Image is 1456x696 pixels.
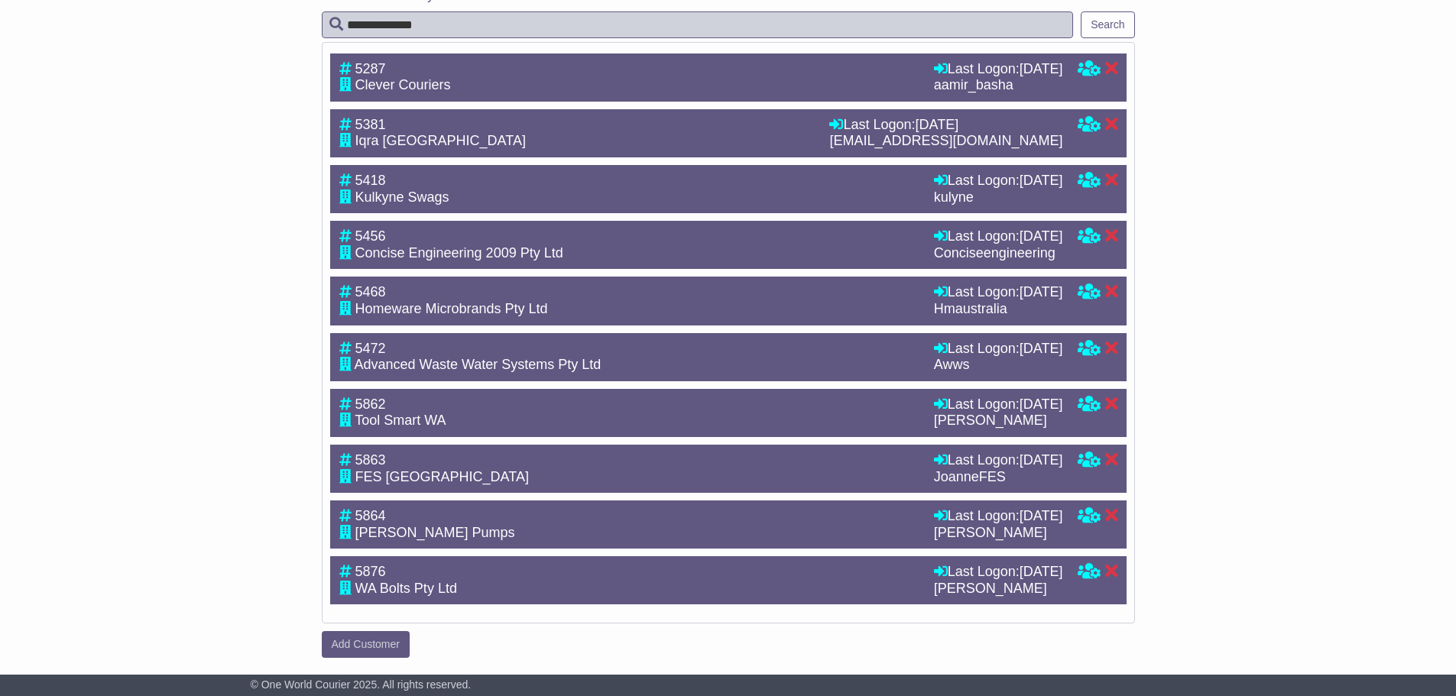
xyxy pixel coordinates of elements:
span: [DATE] [1020,508,1063,523]
span: © One World Courier 2025. All rights reserved. [251,678,472,691]
div: Awws [934,357,1063,374]
span: 5381 [355,117,386,132]
span: FES [GEOGRAPHIC_DATA] [355,469,529,484]
div: Last Logon: [934,61,1063,78]
span: Kulkyne Swags [355,189,449,205]
span: [DATE] [1020,564,1063,579]
div: aamir_basha [934,77,1063,94]
span: [PERSON_NAME] Pumps [355,525,515,540]
div: [PERSON_NAME] [934,581,1063,597]
button: Search [1081,11,1134,38]
a: Add Customer [322,631,410,658]
div: kulyne [934,189,1063,206]
span: 5472 [355,341,386,356]
div: Last Logon: [934,284,1063,301]
div: Last Logon: [829,117,1062,134]
div: Last Logon: [934,173,1063,189]
span: [DATE] [1020,173,1063,188]
div: [EMAIL_ADDRESS][DOMAIN_NAME] [829,133,1062,150]
span: Iqra [GEOGRAPHIC_DATA] [355,133,526,148]
span: 5863 [355,452,386,468]
div: [PERSON_NAME] [934,525,1063,542]
span: 5456 [355,228,386,244]
span: [DATE] [1020,341,1063,356]
div: Hmaustralia [934,301,1063,318]
span: 5468 [355,284,386,299]
div: JoanneFES [934,469,1063,486]
div: [PERSON_NAME] [934,413,1063,429]
span: 5287 [355,61,386,76]
div: Last Logon: [934,341,1063,358]
span: [DATE] [1020,228,1063,244]
span: [DATE] [1020,397,1063,412]
span: 5862 [355,397,386,412]
div: Last Logon: [934,397,1063,413]
span: 5418 [355,173,386,188]
span: [DATE] [915,117,958,132]
span: Tool Smart WA [355,413,446,428]
span: [DATE] [1020,61,1063,76]
div: Last Logon: [934,228,1063,245]
span: Homeware Microbrands Pty Ltd [355,301,548,316]
div: Conciseengineering [934,245,1063,262]
span: Concise Engineering 2009 Pty Ltd [355,245,563,261]
span: WA Bolts Pty Ltd [355,581,457,596]
span: [DATE] [1020,284,1063,299]
span: Advanced Waste Water Systems Pty Ltd [355,357,602,372]
span: [DATE] [1020,452,1063,468]
span: Clever Couriers [355,77,451,92]
span: 5876 [355,564,386,579]
span: 5864 [355,508,386,523]
div: Last Logon: [934,452,1063,469]
div: Last Logon: [934,508,1063,525]
div: Last Logon: [934,564,1063,581]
